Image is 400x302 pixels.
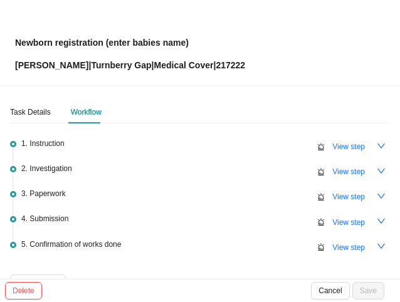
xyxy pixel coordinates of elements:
span: down [377,217,386,226]
span: Add Step [28,277,58,289]
button: Cancel [311,282,349,299]
button: Save [352,282,384,299]
span: 4. Submission [21,212,68,225]
span: alert [317,243,325,251]
span: down [377,142,386,150]
span: down [377,167,386,175]
span: down [377,192,386,200]
span: Medical Cover [154,60,214,70]
span: alert [317,193,325,200]
span: View step [332,216,365,229]
button: View step [325,163,372,180]
span: down [377,242,386,251]
button: Add Step [10,274,66,292]
div: Task Details [10,106,51,118]
span: 5. Confirmation of works done [21,238,121,251]
span: View step [332,165,365,178]
span: 2. Investigation [21,162,72,175]
div: Workflow [71,106,102,118]
button: Delete [5,282,42,299]
span: View step [332,140,365,153]
span: Delete [13,284,34,297]
button: View step [325,239,372,256]
span: alert [317,218,325,226]
button: View step [325,188,372,206]
p: [PERSON_NAME] | | | 217222 [15,58,245,72]
p: Newborn registration (enter babies name) [15,36,245,49]
span: 3. Paperwork [21,187,66,200]
span: View step [332,241,365,254]
span: alert [317,143,325,150]
button: View step [325,138,372,155]
span: View step [332,190,365,203]
span: alert [317,168,325,175]
span: 1. Instruction [21,137,65,150]
span: Turnberry Gap [91,60,151,70]
span: Cancel [318,284,342,297]
button: View step [325,214,372,231]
